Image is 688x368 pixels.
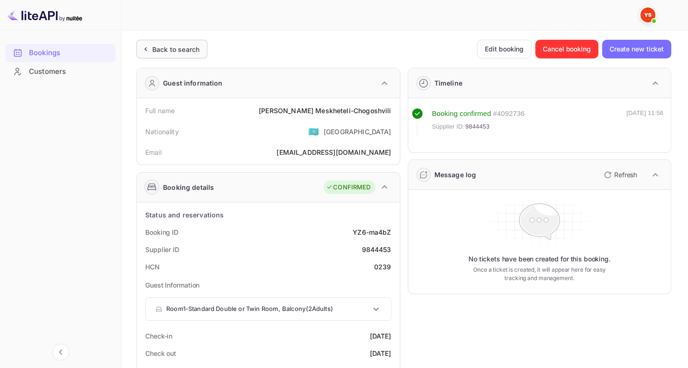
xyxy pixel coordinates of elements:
[374,262,391,272] div: 0239
[52,344,69,361] button: Collapse navigation
[29,66,111,77] div: Customers
[468,254,610,264] p: No tickets have been created for this booking.
[146,298,391,320] div: Room1-Standard Double or Twin Room, Balcony(2Adults)
[434,170,476,180] div: Message log
[277,147,391,157] div: [EMAIL_ADDRESS][DOMAIN_NAME]
[432,122,465,131] span: Supplier ID:
[145,280,391,290] p: Guest Information
[598,167,641,182] button: Refresh
[465,122,489,131] span: 9844453
[145,106,175,115] div: Full name
[370,331,391,341] div: [DATE]
[362,245,391,254] div: 9844453
[640,7,655,22] img: Yandex Support
[324,127,391,137] div: [GEOGRAPHIC_DATA]
[353,227,391,237] div: YZ6-ma4bZ
[326,183,370,192] div: CONFIRMED
[145,348,176,358] div: Check out
[145,210,224,220] div: Status and reservations
[6,63,115,81] div: Customers
[163,182,214,192] div: Booking details
[163,78,223,88] div: Guest information
[370,348,391,358] div: [DATE]
[614,170,637,180] p: Refresh
[6,44,115,61] a: Bookings
[145,127,179,137] div: Nationality
[6,44,115,62] div: Bookings
[477,40,532,58] button: Edit booking
[7,7,82,22] img: LiteAPI logo
[602,40,671,58] button: Create new ticket
[152,44,199,54] div: Back to search
[308,123,319,140] span: United States
[145,147,162,157] div: Email
[626,108,663,136] div: [DATE] 11:58
[434,78,462,88] div: Timeline
[432,108,491,119] div: Booking confirmed
[145,262,160,272] div: HCN
[493,108,525,119] div: # 4092736
[145,331,172,341] div: Check-in
[145,227,178,237] div: Booking ID
[535,40,598,58] button: Cancel booking
[145,245,179,254] div: Supplier ID
[6,63,115,80] a: Customers
[166,304,333,314] p: Room 1 - Standard Double or Twin Room, Balcony ( 2 Adults )
[29,48,111,58] div: Bookings
[259,106,391,115] div: [PERSON_NAME] Meskheteli-Chogoshvili
[469,266,610,282] p: Once a ticket is created, it will appear here for easy tracking and management.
